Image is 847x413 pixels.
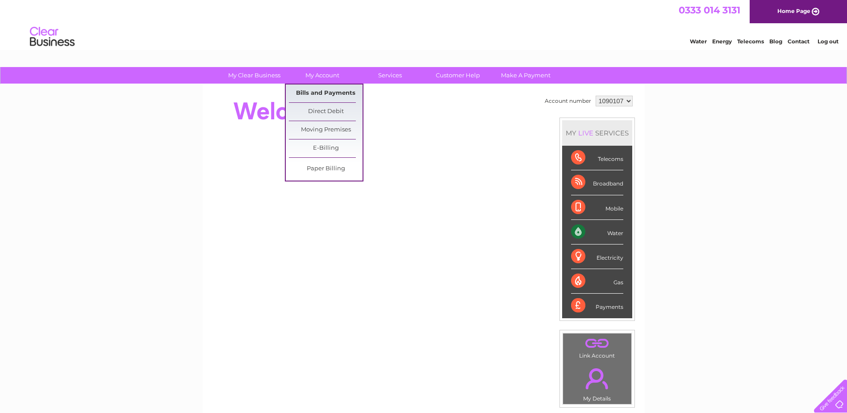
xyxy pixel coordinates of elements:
[29,23,75,51] img: logo.png
[571,146,623,170] div: Telecoms
[565,336,629,351] a: .
[289,139,363,157] a: E-Billing
[489,67,563,84] a: Make A Payment
[818,38,839,45] a: Log out
[353,67,427,84] a: Services
[712,38,732,45] a: Energy
[289,121,363,139] a: Moving Premises
[679,4,740,16] a: 0333 014 3131
[542,93,593,109] td: Account number
[571,294,623,318] div: Payments
[571,244,623,269] div: Electricity
[571,269,623,294] div: Gas
[769,38,782,45] a: Blog
[289,160,363,178] a: Paper Billing
[289,103,363,121] a: Direct Debit
[563,333,632,361] td: Link Account
[571,170,623,195] div: Broadband
[213,5,635,43] div: Clear Business is a trading name of Verastar Limited (registered in [GEOGRAPHIC_DATA] No. 3667643...
[571,220,623,244] div: Water
[289,84,363,102] a: Bills and Payments
[737,38,764,45] a: Telecoms
[562,120,632,146] div: MY SERVICES
[563,361,632,405] td: My Details
[565,363,629,394] a: .
[217,67,291,84] a: My Clear Business
[571,195,623,220] div: Mobile
[690,38,707,45] a: Water
[421,67,495,84] a: Customer Help
[788,38,809,45] a: Contact
[576,129,595,137] div: LIVE
[285,67,359,84] a: My Account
